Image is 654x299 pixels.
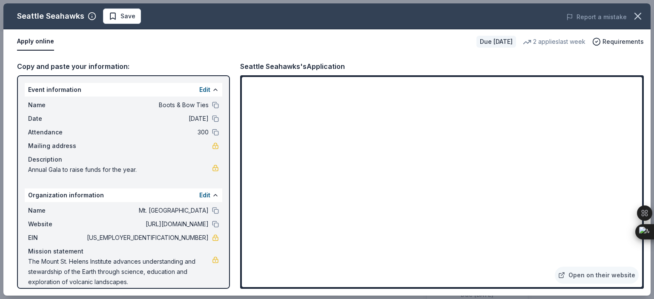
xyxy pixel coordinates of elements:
[199,190,210,200] button: Edit
[85,114,209,124] span: [DATE]
[28,246,219,256] div: Mission statement
[17,9,84,23] div: Seattle Seahawks
[240,61,345,72] div: Seattle Seahawks's Application
[28,127,85,137] span: Attendance
[476,36,516,48] div: Due [DATE]
[28,205,85,216] span: Name
[602,37,644,47] span: Requirements
[28,256,212,287] span: The Mount St. Helens Institute advances understanding and stewardship of the Earth through scienc...
[25,83,222,97] div: Event information
[103,9,141,24] button: Save
[85,233,209,243] span: [US_EMPLOYER_IDENTIFICATION_NUMBER]
[555,267,639,284] a: Open on their website
[566,12,627,22] button: Report a mistake
[17,33,54,51] button: Apply online
[28,114,85,124] span: Date
[28,154,219,165] div: Description
[85,127,209,137] span: 300
[28,100,85,110] span: Name
[85,205,209,216] span: Mt. [GEOGRAPHIC_DATA]
[25,188,222,202] div: Organization information
[85,219,209,229] span: [URL][DOMAIN_NAME]
[199,85,210,95] button: Edit
[28,233,85,243] span: EIN
[85,100,209,110] span: Boots & Bow Ties
[592,37,644,47] button: Requirements
[523,37,585,47] div: 2 applies last week
[17,61,230,72] div: Copy and paste your information:
[28,165,212,175] span: Annual Gala to raise funds for the year.
[120,11,135,21] span: Save
[28,141,85,151] span: Mailing address
[28,219,85,229] span: Website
